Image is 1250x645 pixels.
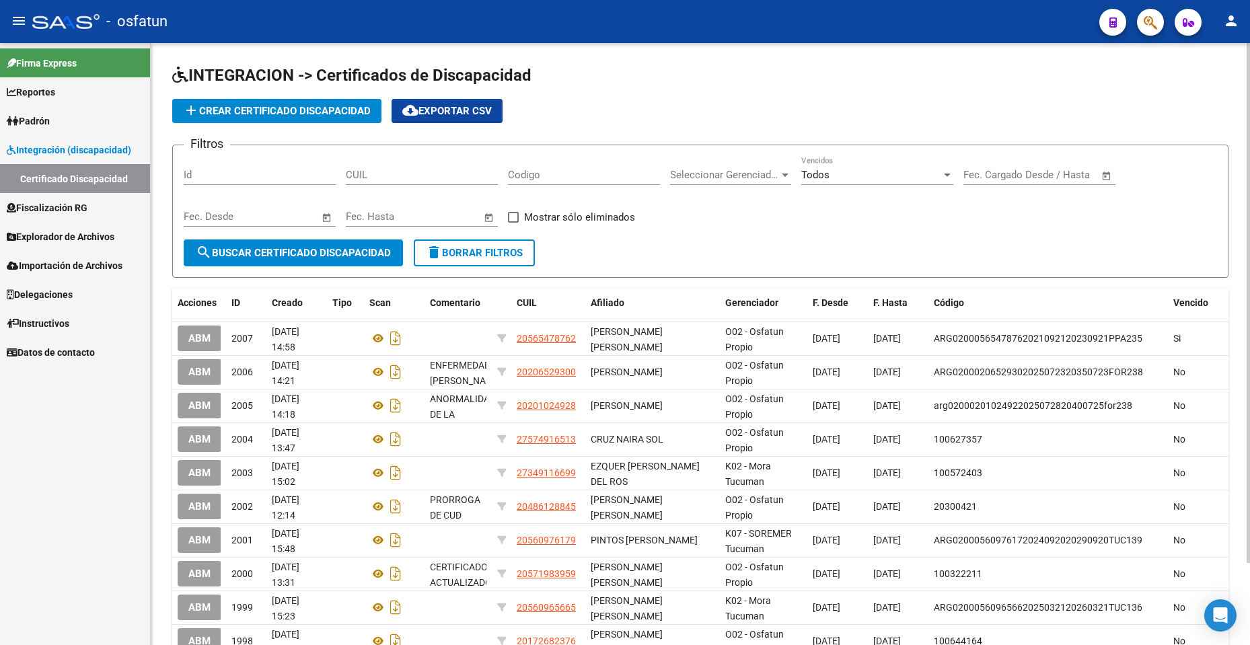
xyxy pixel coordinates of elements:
[172,289,226,317] datatable-header-cell: Acciones
[231,333,253,344] span: 2007
[873,467,901,478] span: [DATE]
[963,169,1007,181] input: Start date
[402,211,467,223] input: End date
[7,229,114,244] span: Explorador de Archivos
[7,287,73,302] span: Delegaciones
[7,114,50,128] span: Padrón
[591,326,663,352] span: [PERSON_NAME] [PERSON_NAME]
[188,501,211,513] span: ABM
[807,289,868,317] datatable-header-cell: F. Desde
[725,595,771,621] span: K02 - Mora Tucuman
[1019,169,1084,181] input: End date
[813,568,840,579] span: [DATE]
[1173,434,1185,445] span: No
[231,535,253,545] span: 2001
[517,467,576,478] span: 27349116699
[7,200,87,215] span: Fiscalización RG
[591,494,663,521] span: [PERSON_NAME] [PERSON_NAME]
[1168,289,1228,317] datatable-header-cell: Vencido
[517,434,576,445] span: 27574916513
[231,467,253,478] span: 2003
[1173,400,1185,411] span: No
[1173,535,1185,545] span: No
[1173,333,1181,344] span: Si
[387,361,404,383] i: Descargar documento
[1173,568,1185,579] span: No
[188,434,211,446] span: ABM
[327,289,364,317] datatable-header-cell: Tipo
[387,563,404,584] i: Descargar documento
[369,297,391,308] span: Scan
[482,210,497,225] button: Open calendar
[184,239,403,266] button: Buscar Certificado Discapacidad
[272,393,299,420] span: [DATE] 14:18
[934,297,964,308] span: Código
[387,462,404,484] i: Descargar documento
[813,467,840,478] span: [DATE]
[178,326,221,350] button: ABM
[873,568,901,579] span: [DATE]
[231,602,253,613] span: 1999
[172,99,381,123] button: Crear Certificado Discapacidad
[172,66,531,85] span: INTEGRACION -> Certificados de Discapacidad
[188,333,211,345] span: ABM
[517,568,576,579] span: 20571983959
[725,461,771,487] span: K02 - Mora Tucuman
[231,434,253,445] span: 2004
[725,326,784,352] span: O02 - Osfatun Propio
[231,400,253,411] span: 2005
[934,434,982,445] span: 100627357
[1173,501,1185,512] span: No
[426,247,523,259] span: Borrar Filtros
[272,461,299,487] span: [DATE] 15:02
[178,393,221,418] button: ABM
[725,393,784,420] span: O02 - Osfatun Propio
[387,395,404,416] i: Descargar documento
[591,461,700,487] span: EZQUER [PERSON_NAME] DEL ROS
[387,597,404,618] i: Descargar documento
[387,496,404,517] i: Descargar documento
[873,501,901,512] span: [DATE]
[1099,168,1115,184] button: Open calendar
[188,367,211,379] span: ABM
[364,289,425,317] datatable-header-cell: Scan
[430,393,507,572] span: ANORMALIDADES DE LA MARCHA Y DE LA MOVILIDAD. ESTENOSIS ESPINAL. PRESENCIA DE IMPLANTE ORTOPEDICO...
[178,426,221,451] button: ABM
[1173,297,1208,308] span: Vencido
[188,467,211,480] span: ABM
[387,428,404,450] i: Descargar documento
[7,258,122,273] span: Importación de Archivos
[430,562,492,588] span: CERTIFICADO ACTUALIZADO
[517,333,576,344] span: 20565478762
[934,535,1142,545] span: ARG02000560976172024092020290920TUC139
[7,85,55,100] span: Reportes
[934,467,982,478] span: 100572403
[231,501,253,512] span: 2002
[196,244,212,260] mat-icon: search
[402,102,418,118] mat-icon: cloud_download
[272,494,299,521] span: [DATE] 12:14
[873,400,901,411] span: [DATE]
[868,289,928,317] datatable-header-cell: F. Hasta
[7,143,131,157] span: Integración (discapacidad)
[1204,599,1237,632] div: Open Intercom Messenger
[591,595,663,621] span: [PERSON_NAME] [PERSON_NAME]
[430,360,507,463] span: ENFERMEDAD DE PARKINSON. ANROMALIDADES DE LA MARCHA Y DE LA MOVILIDAD
[801,169,830,181] span: Todos
[183,105,371,117] span: Crear Certificado Discapacidad
[873,602,901,613] span: [DATE]
[813,535,840,545] span: [DATE]
[272,562,299,588] span: [DATE] 13:31
[591,297,624,308] span: Afiliado
[591,562,663,588] span: [PERSON_NAME] [PERSON_NAME]
[430,297,480,308] span: Comentario
[517,297,537,308] span: CUIL
[346,211,390,223] input: Start date
[178,595,221,619] button: ABM
[7,345,95,360] span: Datos de contacto
[430,494,480,521] span: PRORROGA DE CUD
[928,289,1168,317] datatable-header-cell: Código
[934,400,1132,411] span: arg02000201024922025072820400725for238
[231,297,240,308] span: ID
[1173,602,1185,613] span: No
